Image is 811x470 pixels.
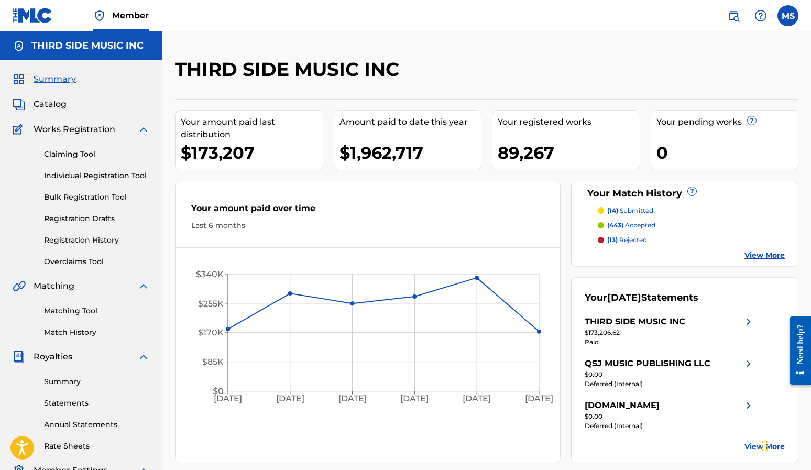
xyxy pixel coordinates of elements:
tspan: [DATE] [400,394,429,403]
span: [DATE] [607,292,641,303]
img: Royalties [13,351,25,363]
tspan: $85K [202,357,224,367]
a: Registration Drafts [44,213,150,224]
iframe: Chat Widget [759,420,811,470]
div: User Menu [777,5,798,26]
tspan: $170K [198,327,224,337]
img: right chevron icon [742,315,755,328]
img: Top Rightsholder [93,9,106,22]
span: Works Registration [34,123,115,136]
span: Summary [34,73,76,85]
div: $0.00 [585,370,754,379]
div: Deferred (Internal) [585,421,754,431]
div: 89,267 [498,141,640,165]
img: Catalog [13,98,25,111]
img: help [754,9,767,22]
a: Individual Registration Tool [44,170,150,181]
span: Catalog [34,98,67,111]
a: Rate Sheets [44,441,150,452]
a: Overclaims Tool [44,256,150,267]
span: ? [748,116,756,125]
div: Help [750,5,771,26]
div: Your pending works [656,116,798,128]
span: Member [112,9,149,21]
div: Your registered works [498,116,640,128]
span: (14) [607,206,618,214]
div: Last 6 months [191,220,544,231]
tspan: $0 [213,386,224,396]
img: search [727,9,740,22]
div: Your Statements [585,291,698,305]
tspan: $340K [196,269,224,279]
a: THIRD SIDE MUSIC INCright chevron icon$173,206.62Paid [585,315,754,347]
a: Bulk Registration Tool [44,192,150,203]
div: $1,962,717 [339,141,481,165]
span: (443) [607,221,623,229]
img: Accounts [13,40,25,52]
div: $173,206.62 [585,328,754,337]
iframe: Resource Center [782,308,811,392]
p: rejected [607,235,647,245]
a: Match History [44,327,150,338]
a: QSJ MUSIC PUBLISHING LLCright chevron icon$0.00Deferred (Internal) [585,357,754,389]
div: $0.00 [585,412,754,421]
tspan: [DATE] [214,394,242,403]
img: expand [137,280,150,292]
a: Statements [44,398,150,409]
div: [DOMAIN_NAME] [585,399,660,412]
span: Matching [34,280,74,292]
img: right chevron icon [742,399,755,412]
tspan: $255K [198,299,224,309]
span: (13) [607,236,618,244]
a: Summary [44,376,150,387]
a: View More [744,250,785,261]
a: Matching Tool [44,305,150,316]
h2: THIRD SIDE MUSIC INC [175,58,404,81]
span: ? [688,187,696,195]
div: Your amount paid over time [191,202,544,220]
a: (13) rejected [598,235,785,245]
div: Deferred (Internal) [585,379,754,389]
img: right chevron icon [742,357,755,370]
tspan: [DATE] [338,394,367,403]
div: Your amount paid last distribution [181,116,323,141]
a: CatalogCatalog [13,98,67,111]
img: MLC Logo [13,8,53,23]
div: Drag [762,430,768,462]
a: View More [744,441,785,452]
img: expand [137,351,150,363]
img: expand [137,123,150,136]
div: Amount paid to date this year [339,116,481,128]
a: SummarySummary [13,73,76,85]
div: QSJ MUSIC PUBLISHING LLC [585,357,710,370]
img: Summary [13,73,25,85]
tspan: [DATE] [463,394,491,403]
a: Annual Statements [44,419,150,430]
tspan: [DATE] [525,394,553,403]
span: Royalties [34,351,72,363]
div: Your Match History [585,187,785,201]
tspan: [DATE] [276,394,304,403]
img: Matching [13,280,26,292]
a: (443) accepted [598,221,785,230]
div: Paid [585,337,754,347]
img: Works Registration [13,123,26,136]
div: $173,207 [181,141,323,165]
p: accepted [607,221,655,230]
div: 0 [656,141,798,165]
a: [DOMAIN_NAME]right chevron icon$0.00Deferred (Internal) [585,399,754,431]
div: THIRD SIDE MUSIC INC [585,315,685,328]
a: Public Search [723,5,744,26]
a: Claiming Tool [44,149,150,160]
h5: THIRD SIDE MUSIC INC [31,40,144,52]
p: submitted [607,206,653,215]
a: (14) submitted [598,206,785,215]
a: Registration History [44,235,150,246]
